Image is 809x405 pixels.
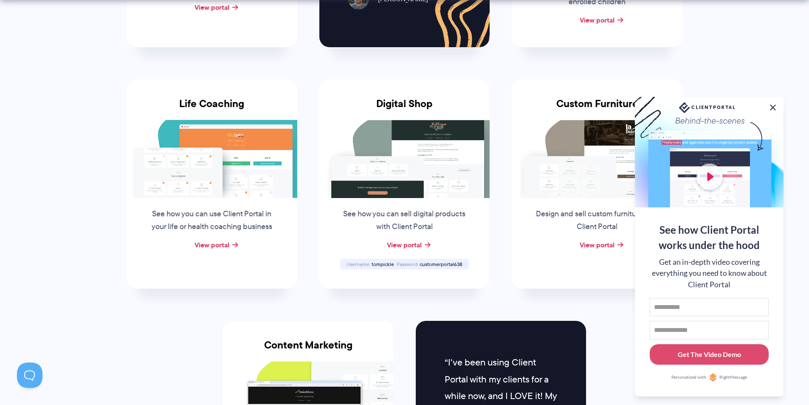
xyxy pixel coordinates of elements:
[127,98,297,120] h3: Life Coaching
[387,240,422,250] a: View portal
[650,373,769,382] a: Personalized withRightMessage
[147,208,276,233] p: See how you can use Client Portal in your life or health coaching business
[397,261,418,268] span: Password
[512,98,682,120] h3: Custom Furniture
[719,374,747,381] span: RightMessage
[671,374,706,381] span: Personalized with
[340,208,469,233] p: See how you can sell digital products with Client Portal
[372,261,394,268] span: tompickle
[420,261,462,268] span: customerportal638
[650,257,769,290] div: Get an in-depth video covering everything you need to know about Client Portal
[650,222,769,253] div: See how Client Portal works under the hood
[223,339,394,361] h3: Content Marketing
[533,208,662,233] p: Design and sell custom furniture with Client Portal
[319,98,490,120] h3: Digital Shop
[709,373,717,382] img: Personalized with RightMessage
[347,261,370,268] span: Username
[580,240,615,250] a: View portal
[17,363,42,388] iframe: Toggle Customer Support
[650,344,769,365] button: Get The Video Demo
[580,15,615,25] a: View portal
[194,240,229,250] a: View portal
[194,2,229,12] a: View portal
[678,349,741,360] div: Get The Video Demo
